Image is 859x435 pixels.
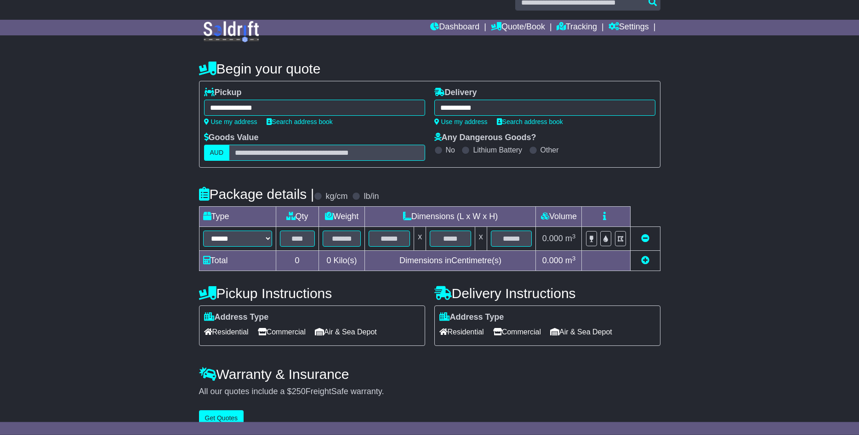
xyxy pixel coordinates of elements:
a: Remove this item [641,234,649,243]
td: Qty [276,207,319,227]
div: All our quotes include a $ FreightSafe warranty. [199,387,660,397]
td: x [475,227,487,251]
td: Weight [319,207,365,227]
span: Commercial [493,325,541,339]
button: Get Quotes [199,410,244,426]
label: kg/cm [325,192,347,202]
label: Pickup [204,88,242,98]
td: Kilo(s) [319,251,365,271]
span: 0 [326,256,331,265]
span: Residential [204,325,249,339]
a: Use my address [204,118,257,125]
span: 250 [292,387,306,396]
label: Goods Value [204,133,259,143]
td: Dimensions in Centimetre(s) [365,251,536,271]
td: Volume [536,207,582,227]
td: x [414,227,426,251]
a: Use my address [434,118,488,125]
span: m [565,256,576,265]
h4: Pickup Instructions [199,286,425,301]
sup: 3 [572,255,576,262]
span: Air & Sea Depot [550,325,612,339]
a: Dashboard [430,20,479,35]
a: Search address book [497,118,563,125]
span: 0.000 [542,234,563,243]
span: Residential [439,325,484,339]
label: AUD [204,145,230,161]
td: Dimensions (L x W x H) [365,207,536,227]
a: Quote/Book [491,20,545,35]
label: Delivery [434,88,477,98]
span: Air & Sea Depot [315,325,377,339]
span: 0.000 [542,256,563,265]
h4: Delivery Instructions [434,286,660,301]
span: m [565,234,576,243]
td: Type [199,207,276,227]
label: Other [540,146,559,154]
a: Search address book [267,118,333,125]
h4: Begin your quote [199,61,660,76]
label: Any Dangerous Goods? [434,133,536,143]
a: Settings [609,20,649,35]
h4: Package details | [199,186,314,202]
label: Address Type [204,312,269,322]
span: Commercial [258,325,306,339]
label: Lithium Battery [473,146,522,154]
sup: 3 [572,233,576,240]
a: Add new item [641,256,649,265]
label: No [446,146,455,154]
td: Total [199,251,276,271]
td: 0 [276,251,319,271]
label: Address Type [439,312,504,322]
a: Tracking [557,20,597,35]
h4: Warranty & Insurance [199,367,660,382]
label: lb/in [364,192,379,202]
